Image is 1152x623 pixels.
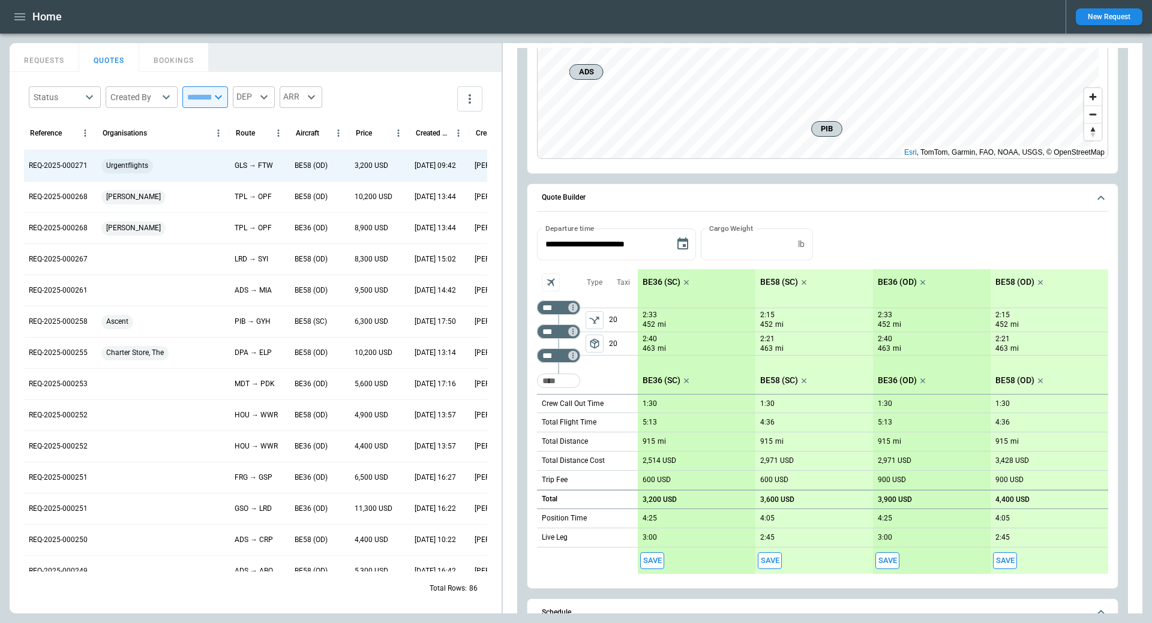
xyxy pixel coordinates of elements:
p: mi [658,344,666,354]
p: Total Flight Time [542,417,596,428]
p: BE58 (OD) [295,254,328,264]
p: [PERSON_NAME] [475,379,525,389]
p: 6,300 USD [355,317,388,327]
span: Charter Store, The [101,338,169,368]
p: BE58 (SC) [295,317,327,327]
div: , TomTom, Garmin, FAO, NOAA, USGS, © OpenStreetMap [904,146,1105,158]
p: 08/04/2025 16:22 [415,504,456,514]
button: New Request [1076,8,1142,25]
span: [PERSON_NAME] [101,213,166,243]
p: [PERSON_NAME] [475,223,525,233]
div: DEP [233,86,275,108]
p: 4:05 [995,514,1010,523]
p: 2,971 USD [760,456,794,465]
p: 4,900 USD [355,410,388,420]
div: Quote Builder [537,228,1108,574]
button: Organisations column menu [210,125,227,142]
p: BE58 (OD) [295,192,328,202]
button: Reset bearing to north [1084,123,1102,140]
p: [PERSON_NAME] [475,472,525,483]
p: 3:00 [643,533,657,542]
p: 10,200 USD [355,192,392,202]
button: Save [758,552,782,570]
p: BE36 (OD) [295,441,328,452]
p: REQ-2025-000261 [29,285,88,296]
span: package_2 [589,338,601,350]
p: mi [1010,320,1019,330]
p: Position Time [542,513,587,523]
div: Reference [30,129,62,137]
div: Created At (UTC-05:00) [416,129,450,137]
button: left aligned [586,335,604,353]
span: Ascent [101,306,133,337]
p: BE36 (SC) [643,277,680,287]
p: 08/22/2025 13:14 [415,348,456,358]
p: BE58 (OD) [995,277,1034,287]
p: 09/04/2025 13:44 [415,192,456,202]
p: 86 [469,583,478,594]
p: 4,400 USD [355,441,388,452]
p: 11,300 USD [355,504,392,514]
p: [PERSON_NAME] [475,317,525,327]
p: 900 USD [995,475,1024,484]
p: 6,500 USD [355,472,388,483]
span: PIB [817,123,837,135]
a: Esri [904,148,917,156]
div: Price [356,129,372,137]
p: 3:00 [878,533,892,542]
p: 452 [995,320,1008,330]
button: Created At (UTC-05:00) column menu [450,125,467,142]
p: 08/01/2025 10:22 [415,535,456,545]
p: FRG → GSP [235,472,272,483]
p: PIB → GYH [235,317,271,327]
p: HOU → WWR [235,410,278,420]
p: mi [658,320,666,330]
h6: Total [542,495,557,503]
p: MDT → PDK [235,379,275,389]
button: Zoom out [1084,106,1102,123]
button: Save [640,552,664,570]
button: Zoom in [1084,88,1102,106]
p: 915 [878,437,890,446]
div: Route [236,129,255,137]
p: [PERSON_NAME] [475,441,525,452]
p: [PERSON_NAME] [475,161,525,171]
p: 20 [609,308,638,332]
p: 915 [643,437,655,446]
p: 5,600 USD [355,379,388,389]
p: 5:13 [643,418,657,427]
p: 2:15 [995,311,1010,320]
p: mi [1010,344,1019,354]
p: ADS → MIA [235,285,272,296]
p: 3,600 USD [760,495,794,504]
p: 09/03/2025 15:02 [415,254,456,264]
p: 2:21 [995,335,1010,344]
p: REQ-2025-000251 [29,504,88,514]
p: ADS → CRP [235,535,273,545]
p: REQ-2025-000258 [29,317,88,327]
p: 900 USD [878,475,906,484]
p: REQ-2025-000252 [29,410,88,420]
button: Save [993,552,1017,570]
p: 463 [643,344,655,354]
span: Aircraft selection [542,273,560,291]
p: LRD → SYI [235,254,268,264]
p: BE58 (OD) [295,285,328,296]
p: 2:15 [760,311,775,320]
p: BE36 (OD) [295,504,328,514]
p: 1:30 [760,399,775,408]
span: Type of sector [586,311,604,329]
p: [PERSON_NAME] [475,504,525,514]
p: TPL → OPF [235,223,272,233]
p: 08/13/2025 13:57 [415,441,456,452]
p: mi [893,320,901,330]
p: [PERSON_NAME] [475,535,525,545]
div: Aircraft [296,129,319,137]
p: TPL → OPF [235,192,272,202]
h6: Schedule [542,609,571,616]
p: 2:33 [878,311,892,320]
p: 463 [995,344,1008,354]
span: Urgentflights [101,151,153,181]
p: REQ-2025-000271 [29,161,88,171]
p: 10,200 USD [355,348,392,358]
